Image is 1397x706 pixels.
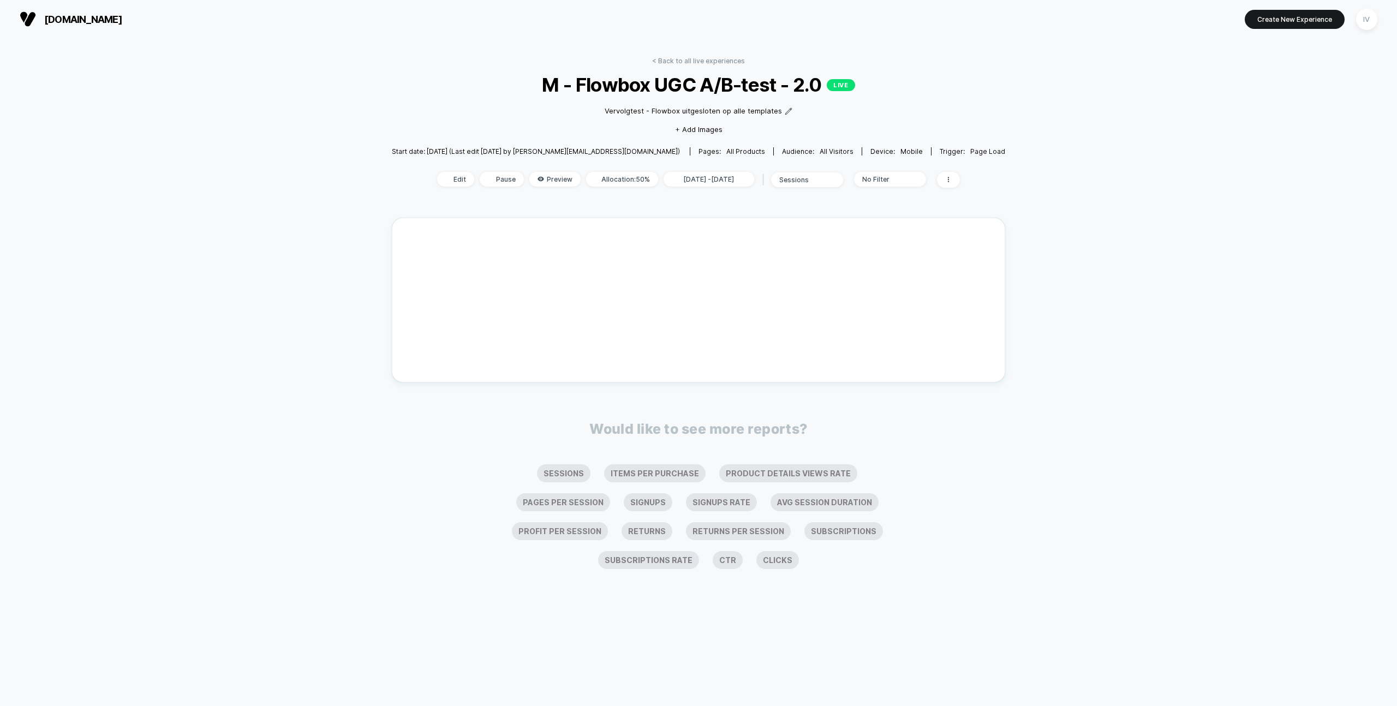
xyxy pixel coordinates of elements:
span: + Add Images [675,125,723,134]
li: Returns Per Session [686,522,791,540]
div: sessions [779,176,823,184]
div: Audience: [782,147,853,155]
li: Subscriptions Rate [598,551,699,569]
li: Signups [624,493,672,511]
span: Start date: [DATE] (Last edit [DATE] by [PERSON_NAME][EMAIL_ADDRESS][DOMAIN_NAME]) [392,147,680,155]
div: Trigger: [940,147,1005,155]
span: Allocation: 50% [586,172,658,187]
span: Vervolgtest - Flowbox uitgesloten op alle templates [605,106,782,117]
span: Device: [862,147,931,155]
li: Avg Session Duration [771,493,879,511]
button: Create New Experience [1245,10,1345,29]
span: All Visitors [820,147,853,155]
a: < Back to all live experiences [652,57,745,65]
li: Sessions [537,464,590,482]
span: [DOMAIN_NAME] [44,14,122,25]
span: mobile [900,147,923,155]
li: Profit Per Session [512,522,608,540]
li: Returns [622,522,672,540]
div: Pages: [698,147,765,155]
span: Preview [529,172,581,187]
div: No Filter [862,175,906,183]
span: M - Flowbox UGC A/B-test - 2.0 [422,73,974,96]
li: Ctr [713,551,743,569]
li: Signups Rate [686,493,757,511]
div: IV [1356,9,1377,30]
span: [DATE] - [DATE] [664,172,754,187]
img: Visually logo [20,11,36,27]
p: LIVE [827,79,855,91]
button: [DOMAIN_NAME] [16,10,126,28]
li: Clicks [756,551,799,569]
span: Edit [437,172,474,187]
button: IV [1353,8,1381,31]
li: Subscriptions [804,522,883,540]
span: | [760,172,771,188]
p: Would like to see more reports? [589,421,808,437]
span: Pause [480,172,524,187]
li: Items Per Purchase [604,464,706,482]
li: Product Details Views Rate [719,464,857,482]
span: all products [726,147,765,155]
span: Page Load [970,147,1005,155]
li: Pages Per Session [516,493,610,511]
